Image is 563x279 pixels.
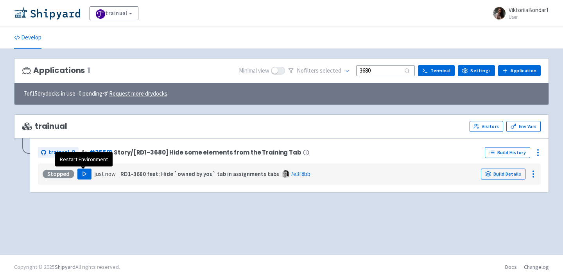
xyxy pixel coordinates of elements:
[297,66,341,75] span: No filter s
[506,121,541,132] a: Env Vars
[290,170,310,178] a: 7e3f8bb
[488,7,549,20] a: ViktoriiaBondar1 User
[418,65,455,76] a: Terminal
[505,263,517,270] a: Docs
[14,7,80,20] img: Shipyard logo
[109,90,167,97] u: Request more drydocks
[458,65,495,76] a: Settings
[22,122,67,131] span: trainual
[77,169,91,179] button: Play
[509,14,549,20] small: User
[239,66,269,75] span: Minimal view
[120,170,279,178] strong: RD1-3680 feat: Hide `owned by you` tab in assignments tabs
[14,263,120,271] div: Copyright © 2025 All rights reserved.
[95,170,116,178] time: just now
[114,149,301,156] span: Story/[RD1-3680] Hide some elements from the Training Tab
[14,27,41,49] a: Develop
[48,148,69,157] span: trainual
[43,170,74,178] div: Stopped
[498,65,541,76] a: Application
[481,169,525,179] a: Build Details
[87,66,90,75] span: 1
[356,65,415,76] input: Search...
[470,121,503,132] a: Visitors
[55,263,75,270] a: Shipyard
[24,89,167,98] span: 7 of 15 drydocks in use - 0 pending
[485,147,530,158] a: Build History
[524,263,549,270] a: Changelog
[22,66,90,75] h3: Applications
[320,67,341,74] span: selected
[90,6,138,20] a: trainual
[89,148,112,156] a: #25501
[38,147,79,158] a: trainual
[509,6,549,14] span: ViktoriiaBondar1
